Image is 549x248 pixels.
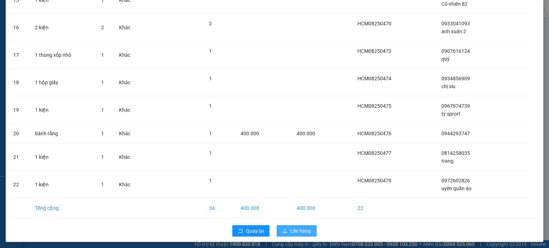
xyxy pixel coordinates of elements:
[29,143,95,171] td: 1 kiện
[357,178,391,183] span: HCM08250479
[441,56,450,62] span: quý
[235,198,272,218] td: 400.000
[113,69,137,96] td: Khác
[441,48,470,54] span: 0907616124
[441,111,460,117] span: tý sprort
[441,158,454,164] span: trang
[203,198,235,218] td: 34
[6,6,46,23] div: Bx Miền Đông
[113,124,137,143] td: Khác
[209,103,212,109] span: 1
[357,76,391,81] span: HCM08250474
[29,124,95,143] td: bánh răng
[209,150,212,156] span: 1
[29,198,95,218] td: Tổng cộng
[357,103,391,109] span: HCM08250475
[297,131,315,136] span: 400.000
[357,48,391,54] span: HCM08250472
[441,29,466,34] span: anh xuân 2
[441,83,455,89] span: chị xíu
[441,186,471,191] span: uyên quần áo
[282,228,287,234] span: upload
[357,150,391,156] span: HCM08250477
[6,49,101,58] div: Tên hàng: 1 kiện ( : 1 )
[209,178,212,183] span: 1
[70,49,80,59] span: SL
[29,96,95,124] td: 1 kiện
[8,41,29,69] td: 17
[113,96,137,124] td: Khác
[51,6,101,15] div: Ea H`leo
[241,131,259,136] span: 400.000
[113,171,137,198] td: Khác
[441,178,470,183] span: 0972602826
[101,154,104,160] span: 1
[29,171,95,198] td: 1 kiện
[209,48,212,54] span: 1
[113,41,137,69] td: Khác
[101,107,104,113] span: 1
[8,143,29,171] td: 21
[441,131,470,136] span: 0944293747
[209,131,212,136] span: 1
[113,143,137,171] td: Khác
[29,69,95,96] td: 1 hộp giấy
[209,21,212,26] span: 2
[8,96,29,124] td: 19
[441,21,470,26] span: 0933041093
[6,7,17,14] span: Gửi:
[101,25,104,30] span: 2
[113,14,137,41] td: Khác
[50,37,59,45] span: CC
[441,76,470,81] span: 0934856909
[441,1,468,7] span: Cô nhiên 82
[246,227,264,235] span: Quay lại
[29,41,95,69] td: 1 thùng xốp nhỏ
[441,150,470,156] span: 0814258035
[29,14,95,41] td: 2 kiện
[290,227,311,235] span: Lên hàng
[101,131,104,136] span: 1
[51,15,101,23] div: uyên quần áo
[238,228,243,234] span: rollback
[51,7,68,14] span: Nhận:
[8,124,29,143] td: 20
[357,21,391,26] span: HCM08250470
[357,131,391,136] span: HCM08250476
[8,14,29,41] td: 16
[101,52,104,58] span: 1
[291,198,323,218] td: 400.000
[277,225,317,237] button: uploadLên hàng
[8,171,29,198] td: 22
[209,76,212,81] span: 1
[101,182,104,187] span: 1
[352,198,400,218] td: 22
[8,69,29,96] td: 18
[441,103,470,109] span: 0967974739
[101,80,104,85] span: 1
[51,23,101,33] div: 0972602826
[232,225,269,237] button: rollbackQuay lại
